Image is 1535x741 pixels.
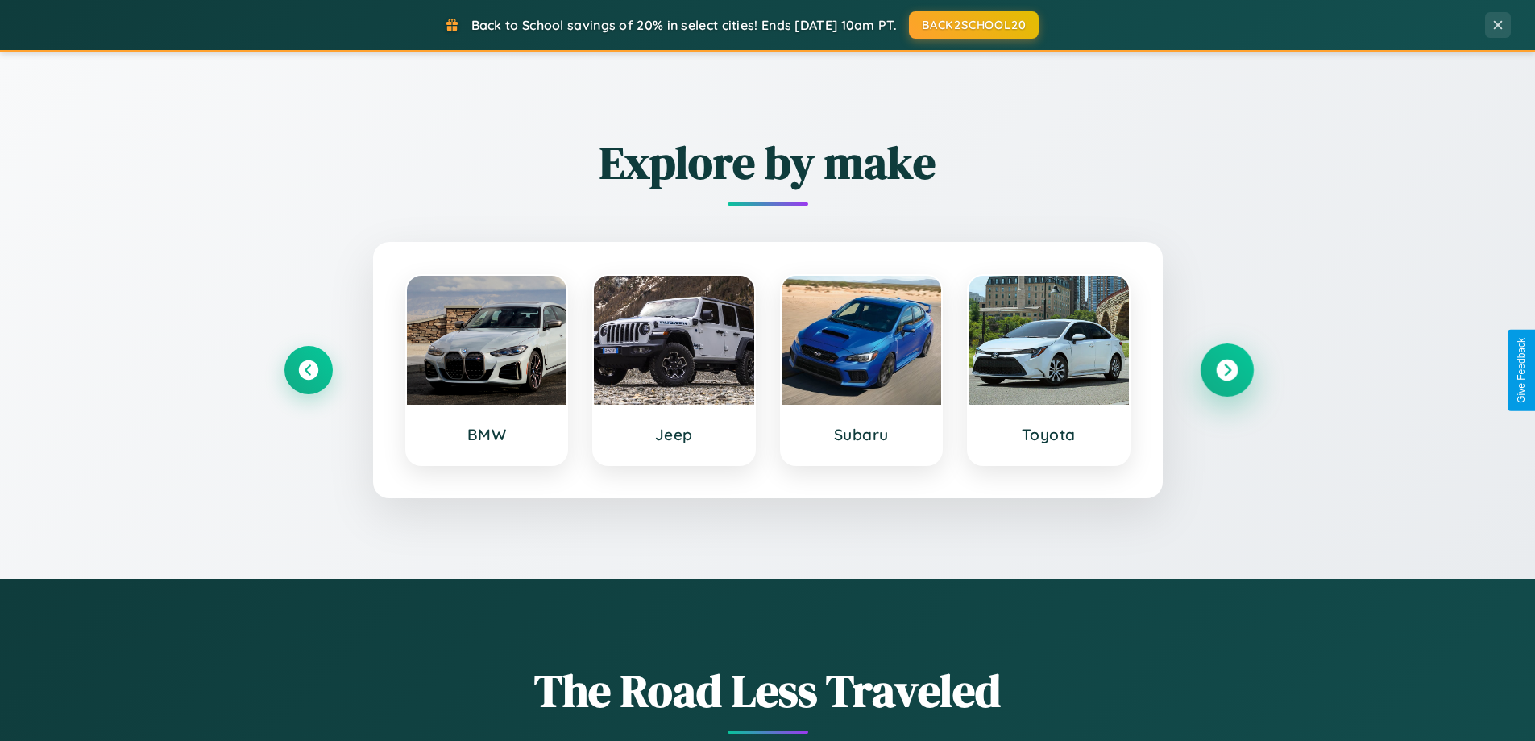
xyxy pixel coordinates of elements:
[798,425,926,444] h3: Subaru
[284,131,1251,194] h2: Explore by make
[471,17,897,33] span: Back to School savings of 20% in select cities! Ends [DATE] 10am PT.
[909,11,1039,39] button: BACK2SCHOOL20
[423,425,551,444] h3: BMW
[985,425,1113,444] h3: Toyota
[284,660,1251,722] h1: The Road Less Traveled
[610,425,738,444] h3: Jeep
[1516,338,1527,403] div: Give Feedback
